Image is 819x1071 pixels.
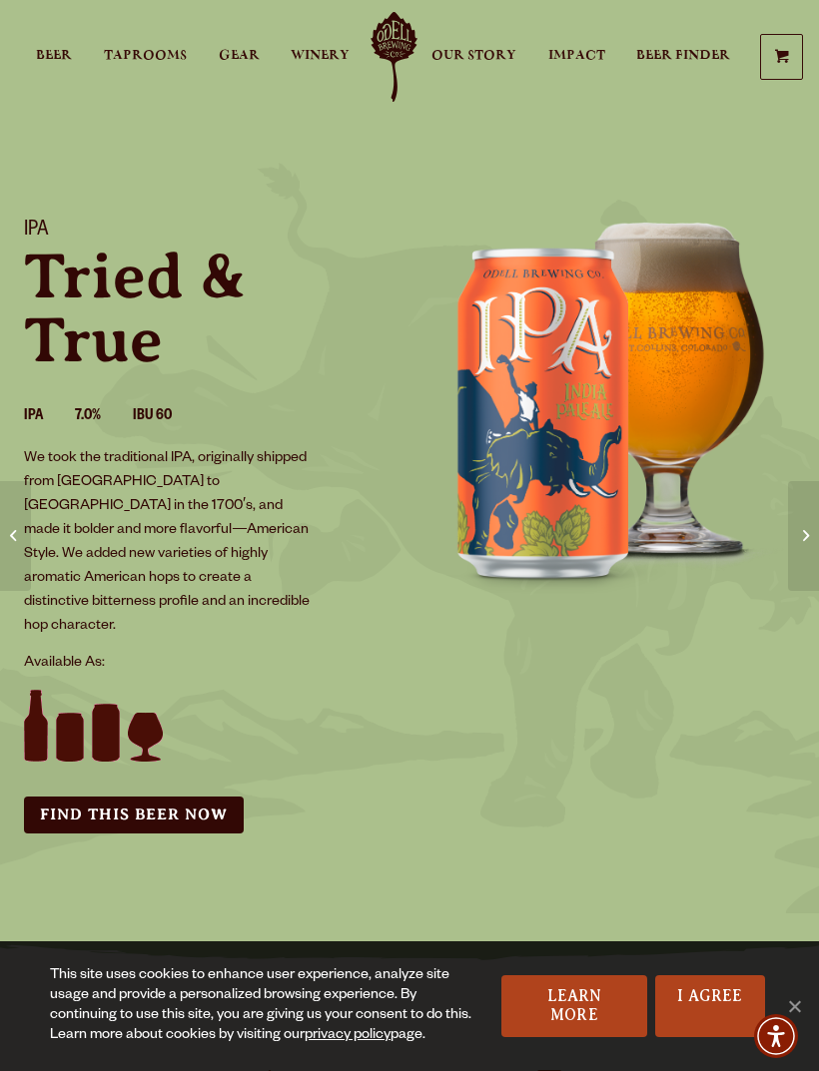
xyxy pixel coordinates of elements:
[24,797,244,833] a: Find this Beer Now
[431,48,516,64] span: Our Story
[370,12,419,102] a: Odell Home
[24,652,386,676] p: Available As:
[548,48,605,64] span: Impact
[133,404,204,430] li: IBU 60
[784,996,804,1016] span: No
[501,975,647,1037] a: Learn More
[104,48,187,64] span: Taprooms
[305,1028,391,1044] a: privacy policy
[36,12,72,102] a: Beer
[655,975,765,1037] a: I Agree
[24,219,386,245] h1: IPA
[24,447,314,639] p: We took the traditional IPA, originally shipped from [GEOGRAPHIC_DATA] to [GEOGRAPHIC_DATA] in th...
[36,48,72,64] span: Beer
[291,48,350,64] span: Winery
[104,12,187,102] a: Taprooms
[50,966,481,1046] div: This site uses cookies to enhance user experience, analyze site usage and provide a personalized ...
[75,404,133,430] li: 7.0%
[219,48,260,64] span: Gear
[24,245,386,372] p: Tried & True
[291,12,350,102] a: Winery
[431,12,516,102] a: Our Story
[754,1014,798,1058] div: Accessibility Menu
[636,12,730,102] a: Beer Finder
[636,48,730,64] span: Beer Finder
[219,12,260,102] a: Gear
[24,404,75,430] li: IPA
[409,195,819,604] img: IPA can and glass
[548,12,605,102] a: Impact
